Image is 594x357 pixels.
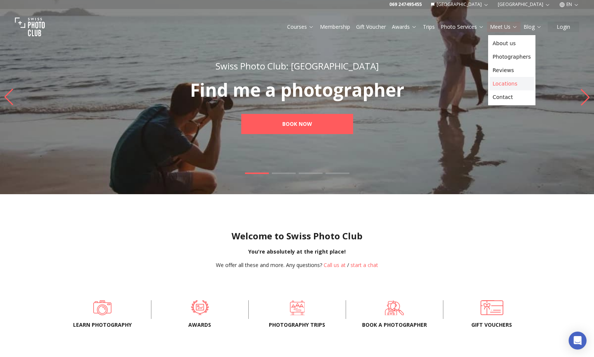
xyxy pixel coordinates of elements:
[490,77,534,90] a: Locations
[320,23,350,31] a: Membership
[261,321,334,329] span: Photography trips
[216,60,379,72] span: Swiss Photo Club: [GEOGRAPHIC_DATA]
[284,22,317,32] button: Courses
[389,1,422,7] a: 069 247495455
[490,63,534,77] a: Reviews
[569,332,587,350] div: Open Intercom Messenger
[163,300,236,315] a: Awards
[487,22,521,32] button: Meet Us
[6,230,588,242] h1: Welcome to Swiss Photo Club
[324,261,346,268] a: Call us at
[455,321,528,329] span: Gift Vouchers
[6,248,588,255] div: You're absolutely at the right place!
[392,23,417,31] a: Awards
[166,81,428,99] p: Find me a photographer
[163,321,236,329] span: Awards
[317,22,353,32] button: Membership
[358,321,431,329] span: Book a photographer
[353,22,389,32] button: Gift Voucher
[420,22,438,32] button: Trips
[216,261,378,269] div: /
[356,23,386,31] a: Gift Voucher
[490,23,518,31] a: Meet Us
[490,37,534,50] a: About us
[521,22,545,32] button: Blog
[441,23,484,31] a: Photo Services
[66,321,139,329] span: Learn Photography
[490,50,534,63] a: Photographers
[282,120,312,128] b: Book now
[66,300,139,315] a: Learn Photography
[261,300,334,315] a: Photography trips
[490,90,534,104] a: Contact
[216,261,322,268] span: We offer all these and more. Any questions?
[241,114,353,134] a: Book now
[351,261,378,269] button: start a chat
[287,23,314,31] a: Courses
[358,300,431,315] a: Book a photographer
[15,12,45,42] img: Swiss photo club
[524,23,542,31] a: Blog
[423,23,435,31] a: Trips
[455,300,528,315] a: Gift Vouchers
[389,22,420,32] button: Awards
[438,22,487,32] button: Photo Services
[548,22,579,32] button: Login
